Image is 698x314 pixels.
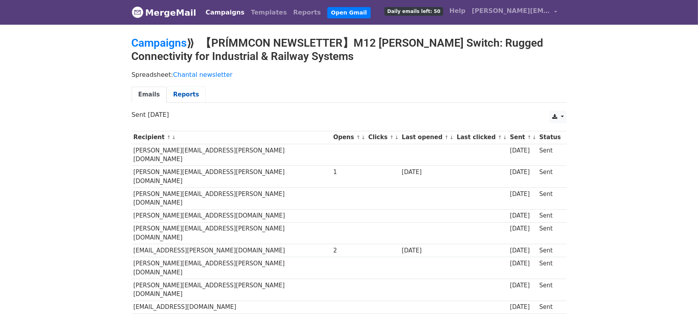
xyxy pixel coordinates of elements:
div: [DATE] [510,190,536,199]
td: Sent [537,301,562,314]
div: 1 [333,168,364,177]
a: ↓ [450,134,454,140]
td: Sent [537,222,562,244]
td: [PERSON_NAME][EMAIL_ADDRESS][PERSON_NAME][DOMAIN_NAME] [132,187,332,209]
td: [PERSON_NAME][EMAIL_ADDRESS][DOMAIN_NAME] [132,209,332,222]
a: ↓ [361,134,366,140]
td: Sent [537,279,562,301]
td: [PERSON_NAME][EMAIL_ADDRESS][PERSON_NAME][DOMAIN_NAME] [132,279,332,301]
div: [DATE] [510,303,536,312]
td: Sent [537,144,562,166]
th: Last opened [400,131,455,144]
th: Recipient [132,131,332,144]
div: [DATE] [510,259,536,268]
td: Sent [537,166,562,188]
p: Spreadsheet: [132,71,567,79]
a: MergeMail [132,4,196,21]
a: ↓ [532,134,537,140]
div: 聊天小工具 [659,276,698,314]
img: MergeMail logo [132,6,143,18]
a: Emails [132,87,167,103]
h2: ⟫ 【PRÍMMCON NEWSLETTER】M12 [PERSON_NAME] Switch: Rugged Connectivity for Industrial & Railway Sys... [132,36,567,63]
a: Campaigns [203,5,248,20]
td: Sent [537,187,562,209]
div: [DATE] [402,168,453,177]
div: [DATE] [510,168,536,177]
th: Last clicked [455,131,508,144]
span: [PERSON_NAME][EMAIL_ADDRESS][PERSON_NAME][DOMAIN_NAME] [472,6,550,16]
td: [PERSON_NAME][EMAIL_ADDRESS][PERSON_NAME][DOMAIN_NAME] [132,166,332,188]
a: Chantal newsletter [173,71,233,78]
div: [DATE] [510,211,536,220]
a: ↓ [395,134,399,140]
div: [DATE] [510,146,536,155]
a: Daily emails left: 50 [381,3,446,19]
th: Sent [508,131,537,144]
div: 2 [333,246,364,255]
iframe: Chat Widget [659,276,698,314]
td: Sent [537,257,562,279]
span: Daily emails left: 50 [384,7,443,16]
a: [PERSON_NAME][EMAIL_ADDRESS][PERSON_NAME][DOMAIN_NAME] [469,3,560,22]
td: [EMAIL_ADDRESS][PERSON_NAME][DOMAIN_NAME] [132,244,332,257]
a: Templates [248,5,290,20]
td: [PERSON_NAME][EMAIL_ADDRESS][PERSON_NAME][DOMAIN_NAME] [132,257,332,279]
a: ↓ [172,134,176,140]
td: [PERSON_NAME][EMAIL_ADDRESS][PERSON_NAME][DOMAIN_NAME] [132,222,332,244]
a: ↑ [167,134,171,140]
th: Status [537,131,562,144]
a: Help [446,3,469,19]
a: Campaigns [132,36,187,49]
a: ↑ [444,134,449,140]
a: Reports [167,87,206,103]
td: [EMAIL_ADDRESS][DOMAIN_NAME] [132,301,332,314]
a: ↑ [356,134,361,140]
td: [PERSON_NAME][EMAIL_ADDRESS][PERSON_NAME][DOMAIN_NAME] [132,144,332,166]
a: ↑ [498,134,502,140]
p: Sent [DATE] [132,111,567,119]
a: ↑ [390,134,394,140]
td: Sent [537,209,562,222]
div: [DATE] [510,224,536,233]
a: Reports [290,5,324,20]
div: [DATE] [510,281,536,290]
th: Opens [332,131,367,144]
a: ↑ [527,134,531,140]
th: Clicks [366,131,400,144]
div: [DATE] [510,246,536,255]
td: Sent [537,244,562,257]
div: [DATE] [402,246,453,255]
a: ↓ [503,134,507,140]
a: Open Gmail [327,7,371,18]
